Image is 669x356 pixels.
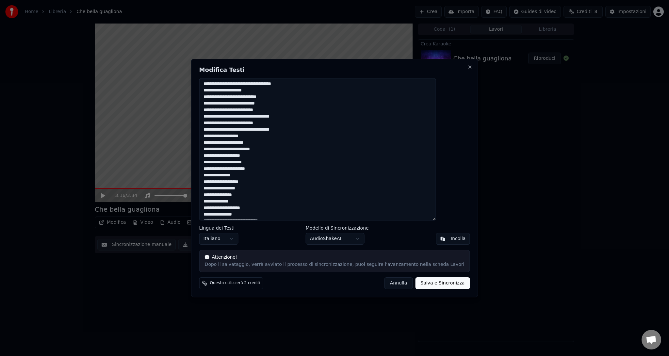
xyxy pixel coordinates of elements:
[384,277,413,289] button: Annulla
[205,254,465,261] div: Attenzione!
[436,233,470,245] button: Incolla
[451,235,466,242] div: Incolla
[205,261,465,268] div: Dopo il salvataggio, verrà avviato il processo di sincronizzazione, puoi seguire l'avanzamento ne...
[210,281,260,286] span: Questo utilizzerà 2 crediti
[199,226,238,230] label: Lingua dei Testi
[306,226,369,230] label: Modello di Sincronizzazione
[415,277,470,289] button: Salva e Sincronizza
[199,67,470,73] h2: Modifica Testi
